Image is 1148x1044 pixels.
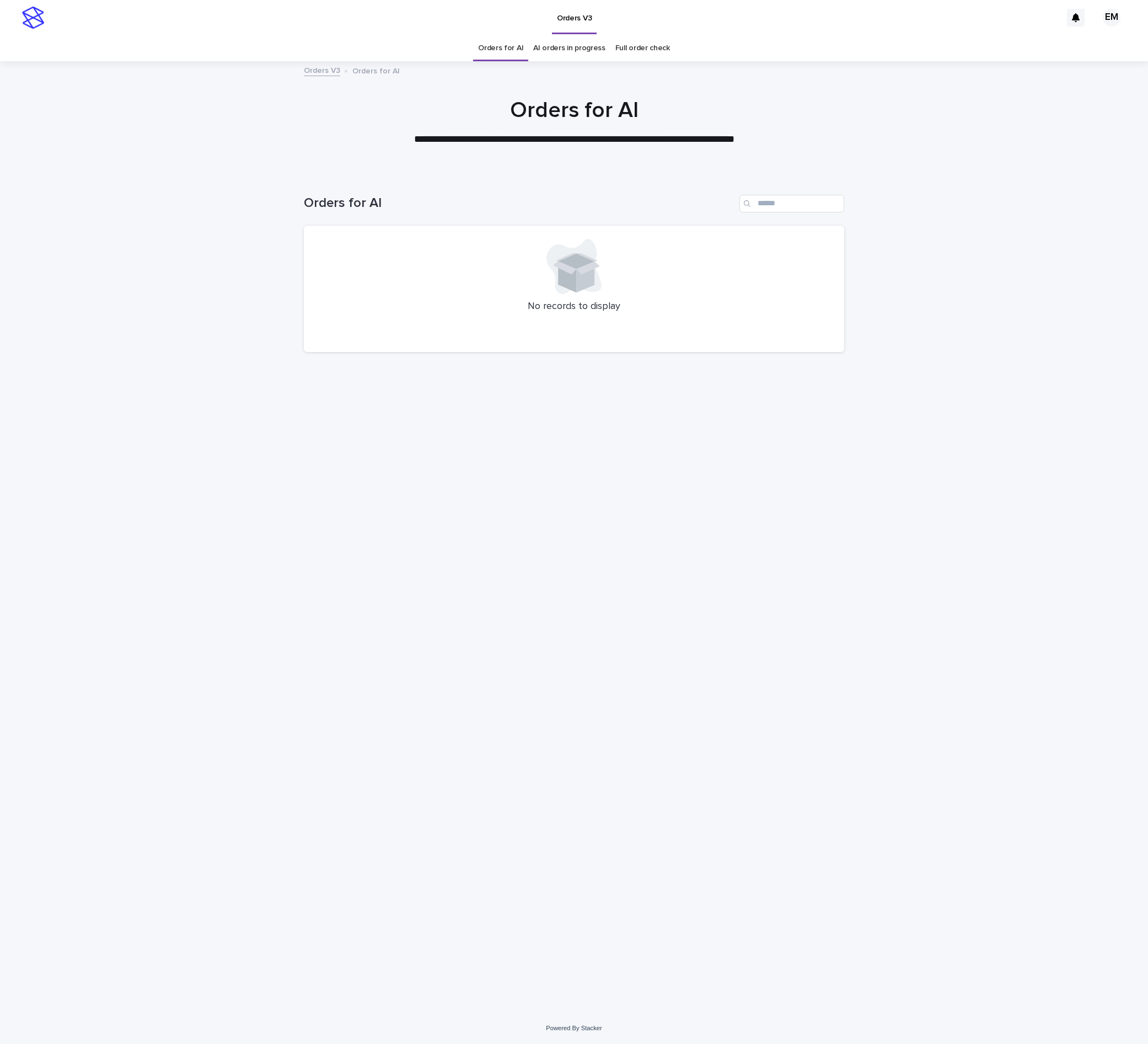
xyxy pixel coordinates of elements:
a: AI orders in progress [533,35,605,61]
p: Orders for AI [352,64,400,76]
a: Powered By Stacker [546,1025,602,1031]
input: Search [739,195,844,212]
h1: Orders for AI [304,97,844,124]
a: Full order check [615,35,670,61]
img: stacker-logo-s-only.png [22,7,44,29]
a: Orders V3 [304,63,340,76]
p: No records to display [317,301,831,313]
a: Orders for AI [478,35,523,61]
div: EM [1103,9,1120,26]
h1: Orders for AI [304,195,735,211]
